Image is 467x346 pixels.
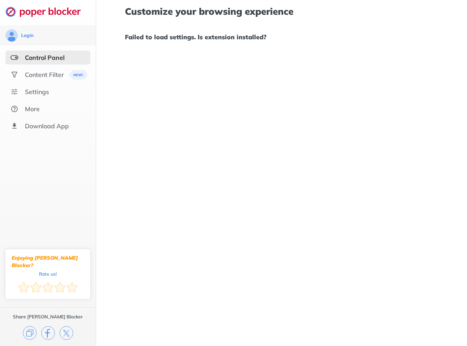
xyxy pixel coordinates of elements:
div: More [25,105,40,113]
img: avatar.svg [5,29,18,42]
img: settings.svg [11,88,18,96]
img: social.svg [11,71,18,79]
div: Settings [25,88,49,96]
img: copy.svg [23,326,37,340]
img: download-app.svg [11,122,18,130]
div: Content Filter [25,71,64,79]
img: about.svg [11,105,18,113]
h1: Customize your browsing experience [125,6,453,16]
div: Login [21,32,33,38]
img: menuBanner.svg [68,70,87,80]
div: Rate us! [39,272,57,276]
div: Download App [25,122,69,130]
img: features-selected.svg [11,54,18,61]
div: Share [PERSON_NAME] Blocker [13,314,83,320]
div: Enjoying [PERSON_NAME] Blocker? [12,254,84,269]
h1: Failed to load settings. Is extension installed? [125,32,453,42]
img: logo-webpage.svg [5,6,89,17]
div: Control Panel [25,54,65,61]
img: facebook.svg [41,326,55,340]
img: x.svg [60,326,73,340]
